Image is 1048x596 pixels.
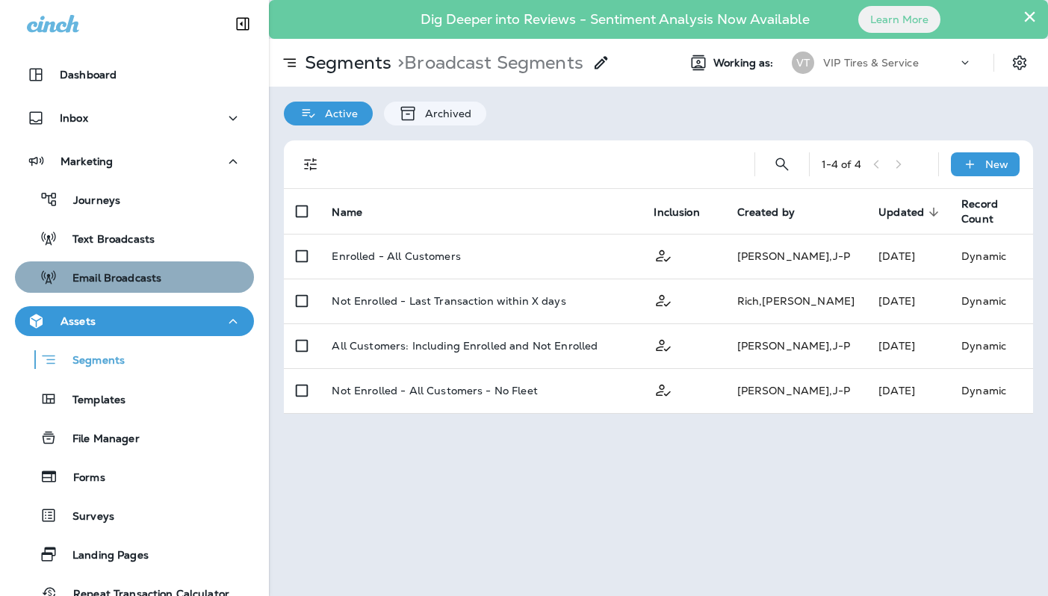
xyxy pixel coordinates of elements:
[418,108,471,119] p: Archived
[654,248,673,261] span: Customer Only
[15,306,254,336] button: Assets
[299,52,391,74] p: Segments
[332,206,362,219] span: Name
[58,233,155,247] p: Text Broadcasts
[767,149,797,179] button: Search Segments
[317,108,358,119] p: Active
[58,194,120,208] p: Journeys
[15,500,254,531] button: Surveys
[1006,49,1033,76] button: Settings
[377,17,853,22] p: Dig Deeper into Reviews - Sentiment Analysis Now Available
[654,338,673,351] span: Customer Only
[15,344,254,376] button: Segments
[296,149,326,179] button: Filters
[858,6,940,33] button: Learn More
[15,461,254,492] button: Forms
[725,234,867,279] td: [PERSON_NAME] , J-P
[949,368,1033,413] td: Dynamic
[949,323,1033,368] td: Dynamic
[58,510,114,524] p: Surveys
[866,279,949,323] td: [DATE]
[332,295,565,307] p: Not Enrolled - Last Transaction within X days
[391,52,583,74] p: Broadcast Segments
[15,184,254,215] button: Journeys
[737,206,795,219] span: Created by
[725,368,867,413] td: [PERSON_NAME] , J-P
[58,354,125,369] p: Segments
[878,206,924,219] span: Updated
[61,315,96,327] p: Assets
[15,422,254,453] button: File Manager
[332,385,537,397] p: Not Enrolled - All Customers - No Fleet
[654,205,719,219] span: Inclusion
[713,57,777,69] span: Working as:
[15,538,254,570] button: Landing Pages
[58,549,149,563] p: Landing Pages
[60,112,88,124] p: Inbox
[58,471,105,485] p: Forms
[961,197,998,226] span: Record Count
[866,234,949,279] td: [DATE]
[222,9,264,39] button: Collapse Sidebar
[15,146,254,176] button: Marketing
[654,293,673,306] span: Customer Only
[737,205,814,219] span: Created by
[58,432,140,447] p: File Manager
[654,206,699,219] span: Inclusion
[58,394,125,408] p: Templates
[15,261,254,293] button: Email Broadcasts
[949,279,1033,323] td: Dynamic
[15,223,254,254] button: Text Broadcasts
[822,158,861,170] div: 1 - 4 of 4
[878,205,943,219] span: Updated
[15,103,254,133] button: Inbox
[332,205,382,219] span: Name
[15,383,254,415] button: Templates
[792,52,814,74] div: VT
[332,340,598,352] p: All Customers: Including Enrolled and Not Enrolled
[60,69,117,81] p: Dashboard
[15,60,254,90] button: Dashboard
[1023,4,1037,28] button: Close
[985,158,1008,170] p: New
[725,323,867,368] td: [PERSON_NAME] , J-P
[61,155,113,167] p: Marketing
[654,382,673,396] span: Customer Only
[823,57,919,69] p: VIP Tires & Service
[725,279,867,323] td: Rich , [PERSON_NAME]
[949,234,1033,279] td: Dynamic
[58,272,161,286] p: Email Broadcasts
[332,250,460,262] p: Enrolled - All Customers
[866,323,949,368] td: [DATE]
[866,368,949,413] td: [DATE]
